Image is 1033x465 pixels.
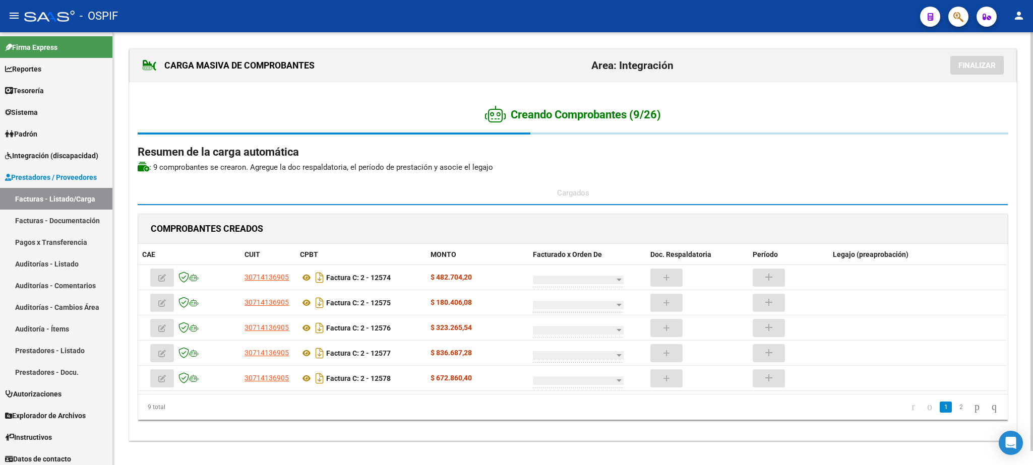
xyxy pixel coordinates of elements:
span: Tesorería [5,85,44,96]
i: Descargar documento [313,295,326,311]
span: Sistema [5,107,38,118]
span: 30714136905 [245,323,289,331]
mat-icon: person [1013,10,1025,22]
span: Instructivos [5,432,52,443]
span: Doc. Respaldatoria [650,250,711,258]
span: Datos de contacto [5,453,71,464]
h2: Area: Integración [591,56,674,75]
i: Descargar documento [313,345,326,361]
div: Open Intercom Messenger [999,431,1023,455]
span: Cargados [557,187,589,198]
datatable-header-cell: MONTO [427,244,529,265]
strong: Factura C: 2 - 12577 [326,349,391,357]
span: Autorizaciones [5,388,62,400]
span: Finalizar [958,61,996,70]
datatable-header-cell: Legajo (preaprobación) [829,244,1007,265]
span: MONTO [431,250,456,258]
mat-icon: add [763,271,775,283]
span: CAE [142,250,155,258]
span: 30714136905 [245,273,289,281]
mat-icon: menu [8,10,20,22]
strong: Factura C: 2 - 12578 [326,374,391,382]
h1: CARGA MASIVA DE COMPROBANTES [142,57,315,74]
strong: Factura C: 2 - 12574 [326,274,391,282]
strong: $ 672.860,40 [431,374,472,382]
h2: Resumen de la carga automática [138,143,1008,162]
mat-icon: add [763,372,775,384]
span: CUIT [245,250,260,258]
span: Prestadores / Proveedores [5,172,97,183]
strong: $ 180.406,08 [431,298,472,306]
span: Integración (discapacidad) [5,150,98,161]
strong: $ 482.704,20 [431,273,472,281]
span: Legajo (preaprobación) [833,250,908,258]
strong: $ 323.265,54 [431,323,472,331]
strong: Factura C: 2 - 12575 [326,299,391,307]
datatable-header-cell: CAE [138,244,240,265]
h2: Creando Comprobantes (9/26) [138,105,1008,124]
span: Reportes [5,63,41,75]
i: Descargar documento [313,370,326,386]
i: Descargar documento [313,320,326,336]
datatable-header-cell: Período [749,244,828,265]
span: , el período de prestación y asocie el legajo [347,163,493,172]
span: Facturado x Orden De [533,250,602,258]
span: 30714136905 [245,349,289,357]
span: Período [753,250,778,258]
span: 30714136905 [245,298,289,306]
span: Explorador de Archivos [5,410,86,421]
datatable-header-cell: Facturado x Orden De [529,244,646,265]
h1: COMPROBANTES CREADOS [151,221,263,237]
datatable-header-cell: CPBT [296,244,426,265]
datatable-header-cell: CUIT [240,244,296,265]
strong: Factura C: 2 - 12576 [326,324,391,332]
datatable-header-cell: Doc. Respaldatoria [646,244,749,265]
span: Firma Express [5,42,57,53]
p: : 9 comprobantes se crearon. Agregue la doc respaldatoria [138,162,1008,173]
span: CPBT [300,250,318,258]
span: 30714136905 [245,374,289,382]
mat-icon: add [763,321,775,334]
span: Padrón [5,128,37,140]
i: Descargar documento [313,270,326,286]
mat-icon: add [763,296,775,308]
button: Finalizar [950,56,1004,75]
strong: $ 836.687,28 [431,349,472,357]
span: - OSPIF [80,5,118,27]
mat-icon: add [763,347,775,359]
